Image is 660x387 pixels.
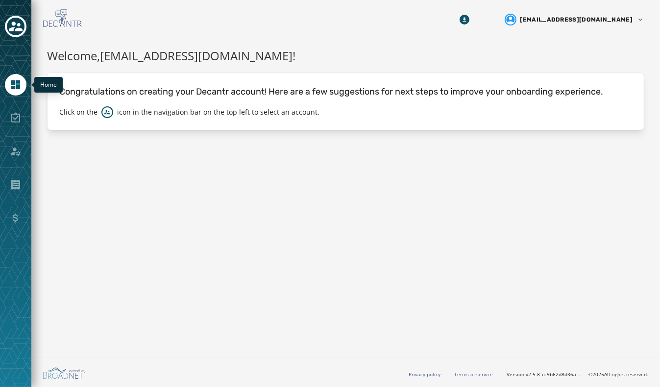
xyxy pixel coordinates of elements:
button: Download Menu [456,11,473,28]
p: icon in the navigation bar on the top left to select an account. [117,107,319,117]
span: v2.5.8_cc9b62d8d36ac40d66e6ee4009d0e0f304571100 [526,371,581,378]
a: Terms of service [454,371,493,378]
p: Congratulations on creating your Decantr account! Here are a few suggestions for next steps to im... [59,85,632,98]
h1: Welcome, [EMAIL_ADDRESS][DOMAIN_NAME] ! [47,47,644,65]
a: Privacy policy [409,371,440,378]
p: Click on the [59,107,98,117]
a: Navigate to Home [5,74,26,96]
span: © 2025 All rights reserved. [588,371,648,378]
div: Home [34,77,63,93]
span: [EMAIL_ADDRESS][DOMAIN_NAME] [520,16,633,24]
button: Toggle account select drawer [5,16,26,37]
span: Version [507,371,581,378]
button: User settings [501,10,648,29]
